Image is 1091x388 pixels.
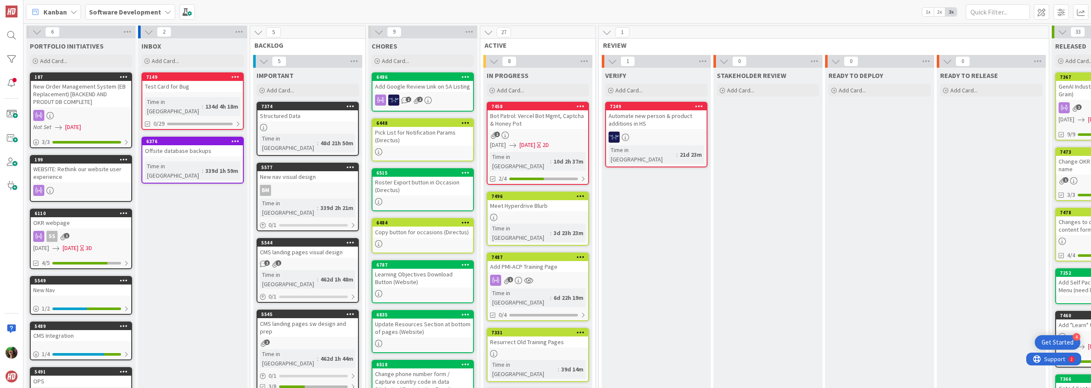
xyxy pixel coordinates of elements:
div: 5491OPS [31,368,131,387]
div: 7249 [606,103,707,110]
span: 2/4 [499,174,507,183]
i: Not Set [33,123,52,131]
span: 2x [934,8,945,16]
div: 7496Meet Hyperdrive Blurb [488,193,588,211]
div: Roster Export button in Occasion (Directus) [372,177,473,195]
div: CMS landing pages visual design [257,247,358,258]
img: MH [609,132,620,143]
div: 7249 [610,103,707,109]
div: 187New Order Management System (EB Replacement) [BACKEND AND PRODUT DB COMPLETE] [31,73,131,107]
div: 6518 [376,362,473,368]
span: 2 [417,97,423,102]
span: [DATE] [490,141,506,149]
span: Add Card... [727,86,754,94]
span: IMPORTANT [257,71,294,80]
span: 1 [264,339,270,345]
span: : [550,157,551,166]
div: 6486 [372,73,473,81]
div: 6110 [31,210,131,217]
div: Time in [GEOGRAPHIC_DATA] [145,97,202,116]
span: 4/4 [1067,251,1075,260]
span: 5 [272,56,286,66]
span: : [550,228,551,238]
div: 199 [31,156,131,164]
div: 21d 23m [678,150,704,159]
span: 9 [387,27,401,37]
div: Time in [GEOGRAPHIC_DATA] [260,198,317,217]
div: SS [31,231,131,242]
div: Add PMI-ACP Training Page [488,261,588,272]
div: New Nav [31,285,131,296]
div: CMS Integration [31,330,131,341]
span: 3/3 [1067,190,1075,199]
div: 7374 [257,103,358,110]
div: 1/4 [31,349,131,359]
span: Add Card... [152,57,179,65]
span: [DATE] [63,244,78,253]
div: Time in [GEOGRAPHIC_DATA] [490,152,550,171]
div: BM [257,185,358,196]
span: 0 [732,56,747,66]
div: 5491 [31,368,131,376]
div: Offsite database backups [142,145,243,156]
span: 1 [615,27,629,37]
div: 6484Copy button for occasions (Directus) [372,219,473,238]
div: Bot Patrol: Vercel Bot Mgmt, Captcha & Honey Pot [488,110,588,129]
div: 3D [86,244,92,253]
div: 39d 14m [559,365,586,374]
div: 6515 [372,169,473,177]
div: 6515 [376,170,473,176]
img: avatar [6,371,17,382]
span: 0/29 [153,119,165,128]
span: 0 / 1 [268,292,277,301]
div: 6835 [376,312,473,318]
div: 6515Roster Export button in Occasion (Directus) [372,169,473,195]
div: 5489CMS Integration [31,322,131,341]
span: 1 [621,56,635,66]
div: 6835 [372,311,473,319]
div: 6448 [372,119,473,127]
div: Resurrect Old Training Pages [488,336,588,348]
div: Open Get Started checklist, remaining modules: 4 [1035,335,1080,350]
span: 6 [45,27,60,37]
span: Add Card... [40,57,67,65]
img: SL [6,347,17,359]
div: Meet Hyperdrive Blurb [488,200,588,211]
img: Visit kanbanzone.com [6,6,17,17]
div: 6110OKR webpage [31,210,131,228]
div: 462d 1h 44m [318,354,355,363]
div: Get Started [1042,338,1074,347]
span: 5 [266,27,281,37]
span: : [558,365,559,374]
div: 7487 [491,254,588,260]
div: 6787 [372,261,473,269]
div: 0/1 [257,291,358,302]
div: Learning Objectives Download Button (Website) [372,269,473,287]
div: 6376 [146,138,243,144]
div: Time in [GEOGRAPHIC_DATA] [260,134,317,152]
span: : [317,275,318,284]
div: Time in [GEOGRAPHIC_DATA] [145,161,202,180]
div: 5489 [31,322,131,330]
div: New nav visual design [257,171,358,182]
div: 7458 [491,103,588,109]
div: OPS [31,376,131,387]
span: Support [18,1,39,11]
span: : [550,293,551,302]
input: Quick Filter... [966,4,1030,20]
span: Add Card... [267,86,294,94]
div: 6484 [376,220,473,226]
div: 6d 22h 19m [551,293,586,302]
div: MH [606,132,707,143]
span: Add Card... [382,57,409,65]
div: 187 [31,73,131,81]
div: 2 [44,3,46,10]
span: BACKLOG [254,41,355,49]
span: STAKEHOLDER REVIEW [717,71,786,80]
span: 3x [945,8,957,16]
div: Time in [GEOGRAPHIC_DATA] [260,349,317,368]
span: 1 / 2 [42,304,50,313]
span: 1 [64,233,69,239]
div: 3d 23h 23m [551,228,586,238]
div: 7374Structured Data [257,103,358,121]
